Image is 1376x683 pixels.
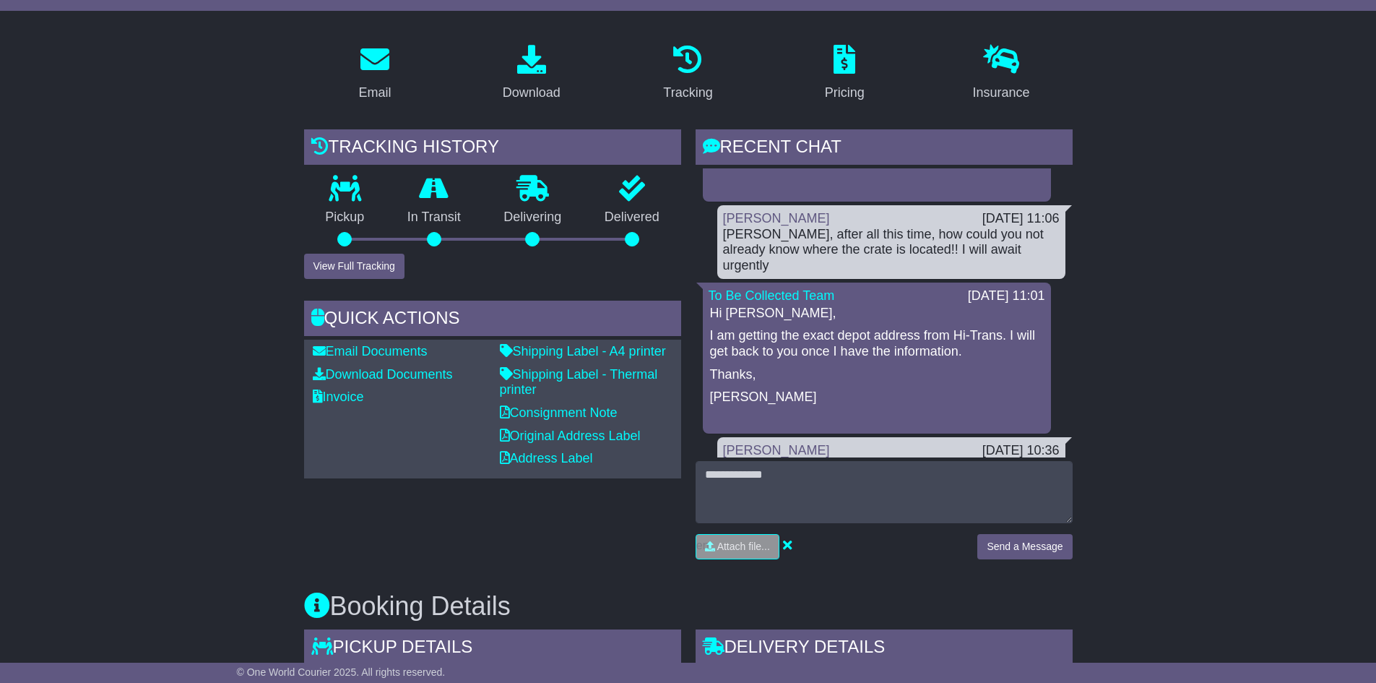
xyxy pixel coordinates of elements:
[654,40,722,108] a: Tracking
[349,40,400,108] a: Email
[973,83,1030,103] div: Insurance
[304,630,681,669] div: Pickup Details
[304,129,681,168] div: Tracking history
[696,630,1073,669] div: Delivery Details
[815,40,874,108] a: Pricing
[500,344,666,358] a: Shipping Label - A4 printer
[493,40,570,108] a: Download
[304,254,404,279] button: View Full Tracking
[583,210,681,225] p: Delivered
[386,210,483,225] p: In Transit
[500,405,618,420] a: Consignment Note
[723,211,830,225] a: [PERSON_NAME]
[313,390,364,404] a: Invoice
[964,40,1039,108] a: Insurance
[977,534,1072,559] button: Send a Message
[304,210,386,225] p: Pickup
[696,129,1073,168] div: RECENT CHAT
[710,328,1044,359] p: I am getting the exact depot address from Hi-Trans. I will get back to you once I have the inform...
[483,210,584,225] p: Delivering
[500,367,658,398] a: Shipping Label - Thermal printer
[663,83,712,103] div: Tracking
[313,344,428,358] a: Email Documents
[982,211,1060,227] div: [DATE] 11:06
[710,306,1044,322] p: Hi [PERSON_NAME],
[304,592,1073,621] h3: Booking Details
[968,288,1045,304] div: [DATE] 11:01
[710,390,1044,405] p: [PERSON_NAME]
[982,443,1060,459] div: [DATE] 10:36
[723,443,830,458] a: [PERSON_NAME]
[500,451,593,465] a: Address Label
[723,227,1060,274] div: [PERSON_NAME], after all this time, how could you not already know where the crate is located!! I...
[710,367,1044,383] p: Thanks,
[503,83,561,103] div: Download
[825,83,865,103] div: Pricing
[313,367,453,382] a: Download Documents
[709,288,835,303] a: To Be Collected Team
[304,301,681,340] div: Quick Actions
[237,666,446,678] span: © One World Courier 2025. All rights reserved.
[500,429,641,443] a: Original Address Label
[358,83,391,103] div: Email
